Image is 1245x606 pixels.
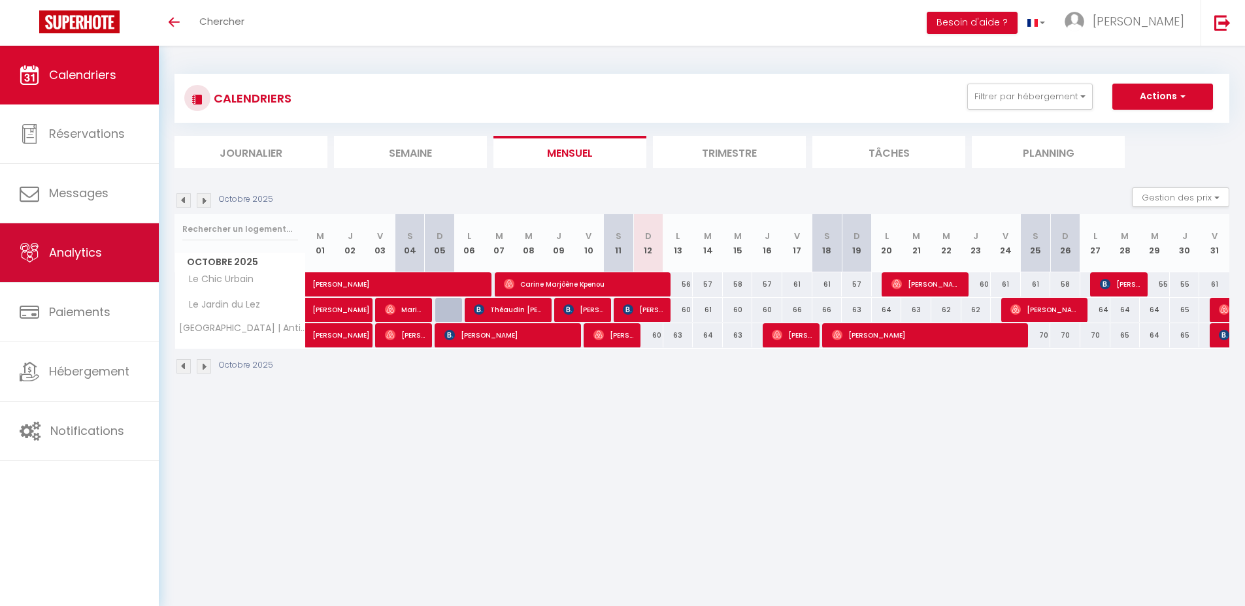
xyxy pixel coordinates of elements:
[991,214,1021,272] th: 24
[49,185,108,201] span: Messages
[1170,214,1200,272] th: 30
[39,10,120,33] img: Super Booking
[752,272,782,296] div: 57
[1170,272,1200,296] div: 55
[1065,12,1084,31] img: ...
[335,214,365,272] th: 02
[1093,230,1097,242] abbr: L
[1140,298,1170,322] div: 64
[782,214,812,272] th: 17
[556,230,561,242] abbr: J
[723,214,753,272] th: 15
[961,272,991,296] div: 60
[1021,214,1051,272] th: 25
[474,297,544,322] span: Théaudin [PERSON_NAME]
[175,253,305,272] span: Octobre 2025
[306,272,336,297] a: [PERSON_NAME]
[1140,214,1170,272] th: 29
[782,272,812,296] div: 61
[616,230,622,242] abbr: S
[927,12,1018,34] button: Besoin d'aide ?
[1212,230,1218,242] abbr: V
[663,323,693,347] div: 63
[1214,14,1231,31] img: logout
[693,214,723,272] th: 14
[306,298,336,323] a: [PERSON_NAME]
[645,230,652,242] abbr: D
[633,214,663,272] th: 12
[1199,214,1229,272] th: 31
[693,272,723,296] div: 57
[676,230,680,242] abbr: L
[177,298,263,312] span: Le Jardin du Lez
[653,136,806,168] li: Trimestre
[1110,298,1140,322] div: 64
[1033,230,1038,242] abbr: S
[1050,323,1080,347] div: 70
[723,298,753,322] div: 60
[495,230,503,242] abbr: M
[1100,272,1140,296] span: [PERSON_NAME]
[544,214,574,272] th: 09
[693,323,723,347] div: 64
[514,214,544,272] th: 08
[1050,272,1080,296] div: 58
[765,230,770,242] abbr: J
[1021,272,1051,296] div: 61
[1010,297,1080,322] span: [PERSON_NAME] Et [PERSON_NAME]
[854,230,860,242] abbr: D
[842,272,872,296] div: 57
[312,291,373,315] span: [PERSON_NAME]
[49,304,110,320] span: Paiements
[312,316,373,341] span: [PERSON_NAME]
[1021,323,1051,347] div: 70
[316,230,324,242] abbr: M
[586,230,591,242] abbr: V
[832,323,1022,347] span: [PERSON_NAME]
[177,323,308,333] span: [GEOGRAPHIC_DATA] | Antigone
[901,214,931,272] th: 21
[1182,230,1187,242] abbr: J
[1110,323,1140,347] div: 65
[49,67,116,83] span: Calendriers
[454,214,484,272] th: 06
[1199,272,1229,296] div: 61
[752,214,782,272] th: 16
[967,84,1093,110] button: Filtrer par hébergement
[901,298,931,322] div: 63
[633,323,663,347] div: 60
[961,298,991,322] div: 62
[1080,298,1110,322] div: 64
[1170,298,1200,322] div: 65
[1140,323,1170,347] div: 64
[312,265,493,290] span: [PERSON_NAME]
[50,423,124,439] span: Notifications
[704,230,712,242] abbr: M
[334,136,487,168] li: Semaine
[504,272,664,296] span: Carine Marjôène Kpenou
[1062,230,1069,242] abbr: D
[961,214,991,272] th: 23
[885,230,889,242] abbr: L
[812,214,842,272] th: 18
[593,323,633,347] span: [PERSON_NAME]
[210,84,291,113] h3: CALENDRIERS
[407,230,413,242] abbr: S
[812,136,965,168] li: Tâches
[693,298,723,322] div: 61
[663,298,693,322] div: 60
[174,136,327,168] li: Journalier
[824,230,830,242] abbr: S
[991,272,1021,296] div: 61
[444,323,574,347] span: [PERSON_NAME]
[525,230,533,242] abbr: M
[1003,230,1008,242] abbr: V
[663,272,693,296] div: 56
[306,323,336,348] a: [PERSON_NAME]
[348,230,353,242] abbr: J
[437,230,443,242] abbr: D
[49,244,102,261] span: Analytics
[1110,214,1140,272] th: 28
[1121,230,1129,242] abbr: M
[199,14,244,28] span: Chercher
